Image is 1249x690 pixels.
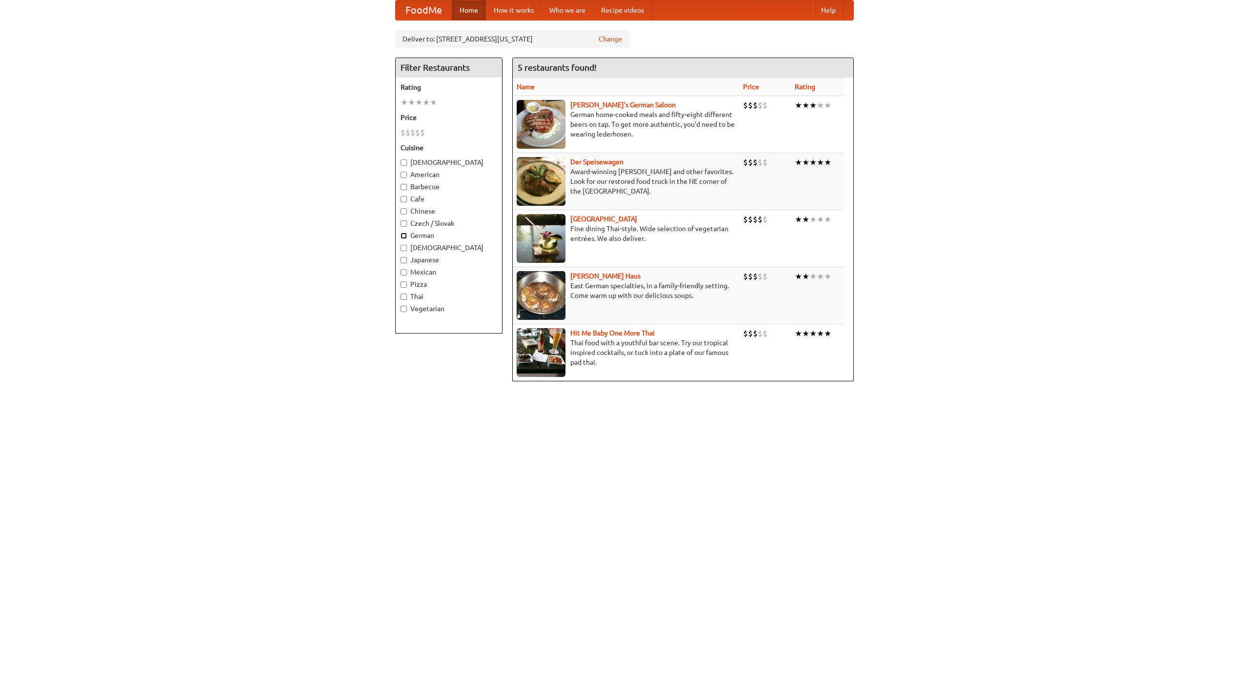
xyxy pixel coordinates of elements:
li: ★ [809,271,817,282]
li: $ [401,127,405,138]
li: $ [420,127,425,138]
input: Barbecue [401,184,407,190]
li: $ [763,328,767,339]
li: ★ [824,328,831,339]
label: [DEMOGRAPHIC_DATA] [401,243,497,253]
p: East German specialties, in a family-friendly setting. Come warm up with our delicious soups. [517,281,735,300]
li: ★ [824,157,831,168]
div: Deliver to: [STREET_ADDRESS][US_STATE] [395,30,629,48]
input: [DEMOGRAPHIC_DATA] [401,245,407,251]
li: ★ [408,97,415,108]
a: [GEOGRAPHIC_DATA] [570,215,637,223]
a: Who we are [542,0,593,20]
li: $ [748,328,753,339]
h5: Price [401,113,497,122]
img: babythai.jpg [517,328,565,377]
a: Home [452,0,486,20]
li: ★ [802,214,809,225]
li: ★ [817,271,824,282]
li: $ [753,328,758,339]
a: Price [743,83,759,91]
li: $ [753,157,758,168]
li: ★ [415,97,423,108]
img: satay.jpg [517,214,565,263]
p: Award-winning [PERSON_NAME] and other favorites. Look for our restored food truck in the NE corne... [517,167,735,196]
input: German [401,233,407,239]
input: Czech / Slovak [401,220,407,227]
input: Cafe [401,196,407,202]
label: Chinese [401,206,497,216]
a: FoodMe [396,0,452,20]
label: Barbecue [401,182,497,192]
a: Help [813,0,844,20]
li: $ [758,328,763,339]
a: Hit Me Baby One More Thai [570,329,655,337]
li: ★ [795,157,802,168]
li: $ [763,214,767,225]
li: $ [743,214,748,225]
p: German home-cooked meals and fifty-eight different beers on tap. To get more authentic, you'd nee... [517,110,735,139]
li: $ [753,100,758,111]
li: $ [748,271,753,282]
label: German [401,231,497,240]
p: Fine dining Thai-style. Wide selection of vegetarian entrées. We also deliver. [517,224,735,243]
a: Change [599,34,622,44]
input: Pizza [401,281,407,288]
li: $ [743,328,748,339]
input: Vegetarian [401,306,407,312]
a: Name [517,83,535,91]
li: ★ [817,157,824,168]
li: ★ [802,328,809,339]
img: esthers.jpg [517,100,565,149]
li: $ [415,127,420,138]
li: $ [758,271,763,282]
li: ★ [817,328,824,339]
li: $ [748,100,753,111]
h4: Filter Restaurants [396,58,502,78]
li: ★ [809,214,817,225]
li: ★ [817,100,824,111]
input: Mexican [401,269,407,276]
a: Der Speisewagen [570,158,624,166]
label: Mexican [401,267,497,277]
li: $ [410,127,415,138]
li: $ [748,157,753,168]
li: $ [743,100,748,111]
p: Thai food with a youthful bar scene. Try our tropical inspired cocktails, or tuck into a plate of... [517,338,735,367]
li: ★ [430,97,437,108]
li: $ [753,271,758,282]
label: Czech / Slovak [401,218,497,228]
li: ★ [795,328,802,339]
label: American [401,170,497,179]
input: Chinese [401,208,407,215]
a: How it works [486,0,542,20]
li: $ [758,214,763,225]
label: Vegetarian [401,304,497,314]
a: [PERSON_NAME] Haus [570,272,641,280]
li: ★ [824,271,831,282]
li: ★ [795,214,802,225]
li: $ [763,157,767,168]
li: $ [763,271,767,282]
ng-pluralize: 5 restaurants found! [518,63,597,72]
li: $ [758,157,763,168]
li: ★ [817,214,824,225]
li: ★ [802,157,809,168]
li: $ [763,100,767,111]
li: ★ [802,100,809,111]
li: ★ [809,157,817,168]
li: $ [743,271,748,282]
li: $ [743,157,748,168]
label: Thai [401,292,497,301]
li: $ [758,100,763,111]
li: $ [748,214,753,225]
input: Japanese [401,257,407,263]
li: ★ [824,214,831,225]
li: ★ [795,100,802,111]
a: [PERSON_NAME]'s German Saloon [570,101,676,109]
